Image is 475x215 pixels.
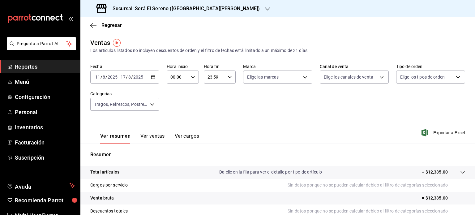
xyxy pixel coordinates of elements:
label: Hora fin [204,64,236,69]
p: Cargos por servicio [90,182,128,188]
div: navigation tabs [100,133,199,144]
span: Pregunta a Parrot AI [17,41,66,47]
input: -- [128,75,131,80]
div: Ventas [90,38,110,47]
button: Pregunta a Parrot AI [7,37,76,50]
input: -- [95,75,101,80]
button: Exportar a Excel [423,129,465,136]
span: / [126,75,128,80]
span: Tragos, Refrescos, Postres, Jugos Y Cafe, Descorche, Cockteleria, Cervezas, Agua Fresca [94,101,148,107]
label: Canal de venta [320,64,389,69]
span: Menú [15,78,75,86]
span: Personal [15,108,75,116]
p: Resumen [90,151,465,158]
span: / [131,75,133,80]
span: Facturación [15,138,75,147]
input: ---- [133,75,143,80]
button: Ver ventas [140,133,165,144]
img: Tooltip marker [113,39,121,47]
label: Marca [243,64,312,69]
span: Suscripción [15,153,75,162]
p: + $12,385.00 [422,169,448,175]
p: Total artículos [90,169,119,175]
span: - [118,75,120,80]
label: Hora inicio [167,64,199,69]
span: Elige las marcas [247,74,279,80]
input: ---- [107,75,118,80]
p: = $12,385.00 [422,195,465,201]
label: Categorías [90,92,159,96]
p: Descuentos totales [90,208,128,214]
p: Venta bruta [90,195,114,201]
p: Sin datos por que no se pueden calcular debido al filtro de categorías seleccionado [288,182,465,188]
p: Da clic en la fila para ver el detalle por tipo de artículo [219,169,322,175]
h3: Sucursal: Será El Sereno ([GEOGRAPHIC_DATA][PERSON_NAME]) [108,5,260,12]
a: Pregunta a Parrot AI [4,45,76,51]
button: open_drawer_menu [68,16,73,21]
span: / [105,75,107,80]
span: Elige los canales de venta [324,74,373,80]
button: Ver cargos [175,133,199,144]
div: Los artículos listados no incluyen descuentos de orden y el filtro de fechas está limitado a un m... [90,47,465,54]
span: Recomienda Parrot [15,196,75,204]
label: Tipo de orden [396,64,465,69]
span: Reportes [15,62,75,71]
label: Fecha [90,64,159,69]
input: -- [120,75,126,80]
p: Sin datos por que no se pueden calcular debido al filtro de categorías seleccionado [288,208,465,214]
span: Configuración [15,93,75,101]
button: Ver resumen [100,133,131,144]
span: Inventarios [15,123,75,131]
span: / [101,75,102,80]
input: -- [102,75,105,80]
button: Regresar [90,22,122,28]
span: Regresar [101,22,122,28]
span: Elige los tipos de orden [400,74,445,80]
span: Ayuda [15,182,67,189]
